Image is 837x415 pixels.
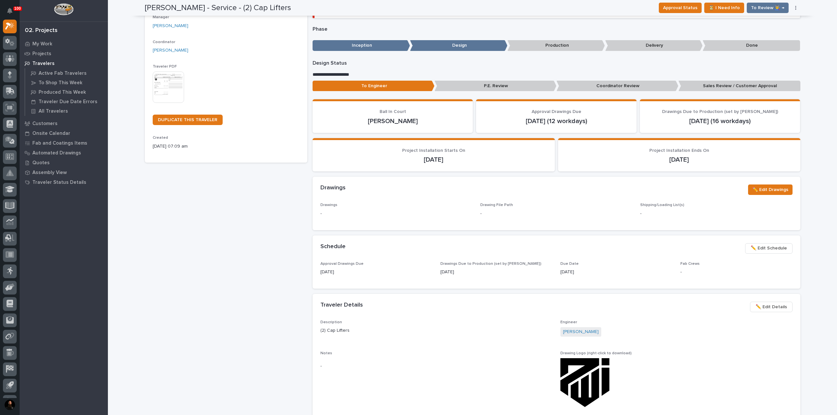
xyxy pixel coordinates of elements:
p: [DATE] (16 workdays) [648,117,793,125]
span: ✏️ Edit Drawings [752,186,788,194]
p: - [480,210,482,217]
button: ⏳ I Need Info [704,3,744,13]
button: To Review 👨‍🏭 → [747,3,789,13]
p: Done [703,40,800,51]
span: Shipping/Loading List(s) [640,203,684,207]
p: Design [410,40,507,51]
img: Workspace Logo [54,3,73,15]
p: Quotes [32,160,50,166]
p: Design Status [313,60,800,66]
span: Approval Status [663,4,697,12]
button: ✏️ Edit Drawings [748,184,793,195]
span: To Review 👨‍🏭 → [751,4,784,12]
button: ✏️ Edit Schedule [745,243,793,254]
p: Automated Drawings [32,150,81,156]
span: ⏳ I Need Info [709,4,740,12]
a: [PERSON_NAME] [563,328,599,335]
p: Produced This Week [39,89,86,95]
p: Active Fab Travelers [39,71,87,76]
a: Automated Drawings [20,148,108,158]
span: Fab Crews [680,262,700,266]
span: Project Installation Ends On [649,148,709,153]
p: Customers [32,121,58,127]
p: Onsite Calendar [32,131,70,136]
p: Coordinator Review [556,81,678,91]
span: Drawings [320,203,337,207]
p: [DATE] [566,156,793,164]
p: [DATE] [320,269,433,276]
span: Traveler PDF [153,65,177,69]
p: [DATE] [320,156,547,164]
p: Assembly View [32,170,67,176]
span: ✏️ Edit Details [756,303,787,311]
span: Coordinator [153,40,175,44]
p: Sales Review / Customer Approval [678,81,800,91]
span: ✏️ Edit Schedule [751,244,787,252]
a: All Travelers [25,106,108,116]
p: - [320,363,553,370]
button: users-avatar [3,398,17,412]
a: Assembly View [20,168,108,177]
p: P.E. Review [435,81,556,91]
a: Onsite Calendar [20,128,108,138]
p: [PERSON_NAME] [320,117,465,125]
p: Travelers [32,61,55,67]
span: Drawing File Path [480,203,513,207]
a: My Work [20,39,108,49]
h2: Schedule [320,243,346,250]
p: Production [507,40,605,51]
span: Drawings Due to Production (set by [PERSON_NAME]) [662,109,778,114]
p: - [640,210,792,217]
a: Active Fab Travelers [25,69,108,78]
p: - [320,210,472,217]
p: To Engineer [313,81,435,91]
a: Traveler Due Date Errors [25,97,108,106]
p: Traveler Due Date Errors [39,99,97,105]
p: My Work [32,41,52,47]
p: Fab and Coatings Items [32,140,87,146]
button: Approval Status [659,3,702,13]
button: ✏️ Edit Details [750,302,793,312]
p: Projects [32,51,51,57]
span: Notes [320,351,332,355]
p: All Travelers [39,108,68,114]
span: Created [153,136,168,140]
span: Ball In Court [380,109,406,114]
span: Engineer [560,320,577,324]
p: [DATE] [560,269,673,276]
a: Produced This Week [25,88,108,97]
a: To Shop This Week [25,78,108,87]
h2: [PERSON_NAME] - Service - (2) Cap Lifters [145,3,291,13]
span: Drawing Logo (right-click to download) [560,351,632,355]
button: Notifications [3,4,17,18]
a: Quotes [20,158,108,168]
p: [DATE] 07:09 am [153,143,299,150]
p: - [680,269,793,276]
span: Project Installation Starts On [402,148,465,153]
img: tK74FNbaJbg2_unwsh8mN9qVB-0MCCAfAu919maTSQc [560,358,609,407]
p: Inception [313,40,410,51]
p: To Shop This Week [39,80,82,86]
a: Fab and Coatings Items [20,138,108,148]
div: Notifications100 [8,8,17,18]
h2: Traveler Details [320,302,363,309]
a: [PERSON_NAME] [153,23,188,29]
p: Phase [313,26,800,32]
span: Due Date [560,262,579,266]
a: [PERSON_NAME] [153,47,188,54]
p: (2) Cap Lifters [320,327,553,334]
a: Travelers [20,58,108,68]
p: [DATE] (12 workdays) [484,117,629,125]
span: Manager [153,15,169,19]
span: Drawings Due to Production (set by [PERSON_NAME]) [440,262,541,266]
p: Delivery [605,40,703,51]
a: Projects [20,49,108,58]
span: Description [320,320,342,324]
p: 100 [14,6,21,11]
div: 02. Projects [25,27,58,34]
h2: Drawings [320,184,346,192]
p: Traveler Status Details [32,180,86,185]
span: Approval Drawings Due [532,109,581,114]
a: DUPLICATE THIS TRAVELER [153,115,223,125]
a: Traveler Status Details [20,177,108,187]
